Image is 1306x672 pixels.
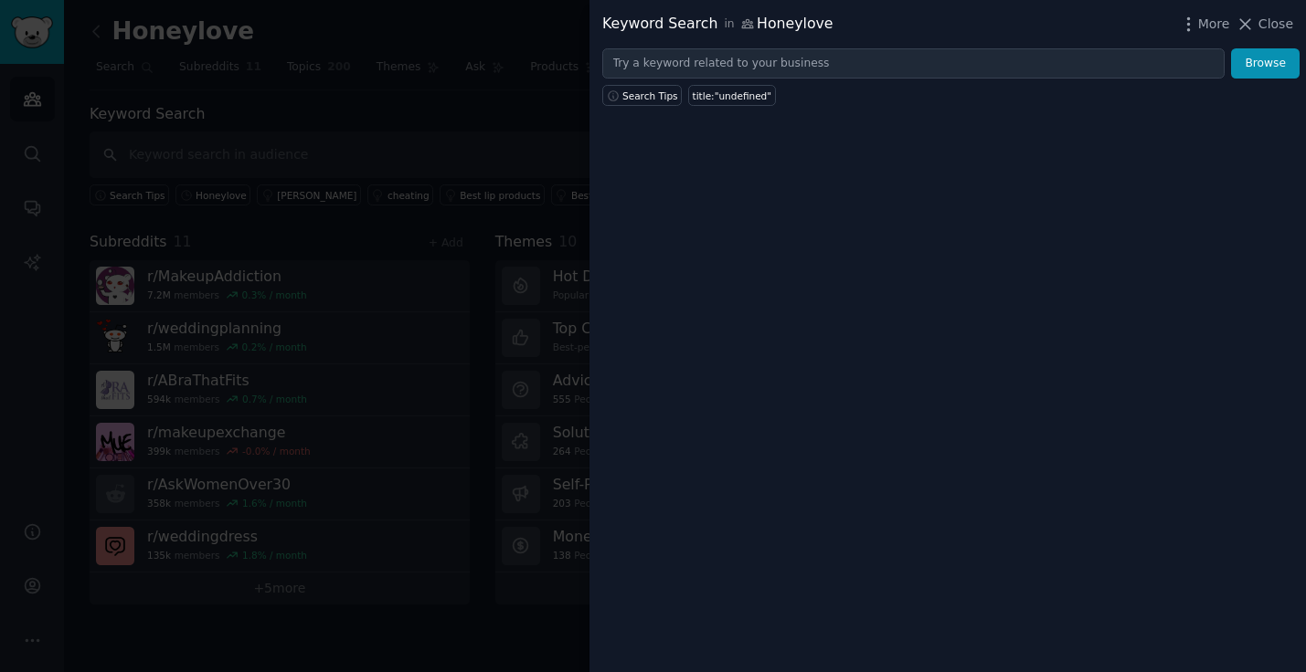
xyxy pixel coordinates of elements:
input: Try a keyword related to your business [602,48,1225,79]
button: Browse [1231,48,1300,79]
a: title:"undefined" [688,85,776,106]
span: Search Tips [622,89,678,102]
div: title:"undefined" [693,89,772,102]
div: Keyword Search Honeylove [602,13,834,36]
span: More [1198,15,1230,34]
button: Search Tips [602,85,682,106]
button: Close [1236,15,1293,34]
span: Close [1258,15,1293,34]
button: More [1179,15,1230,34]
span: in [724,16,734,33]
